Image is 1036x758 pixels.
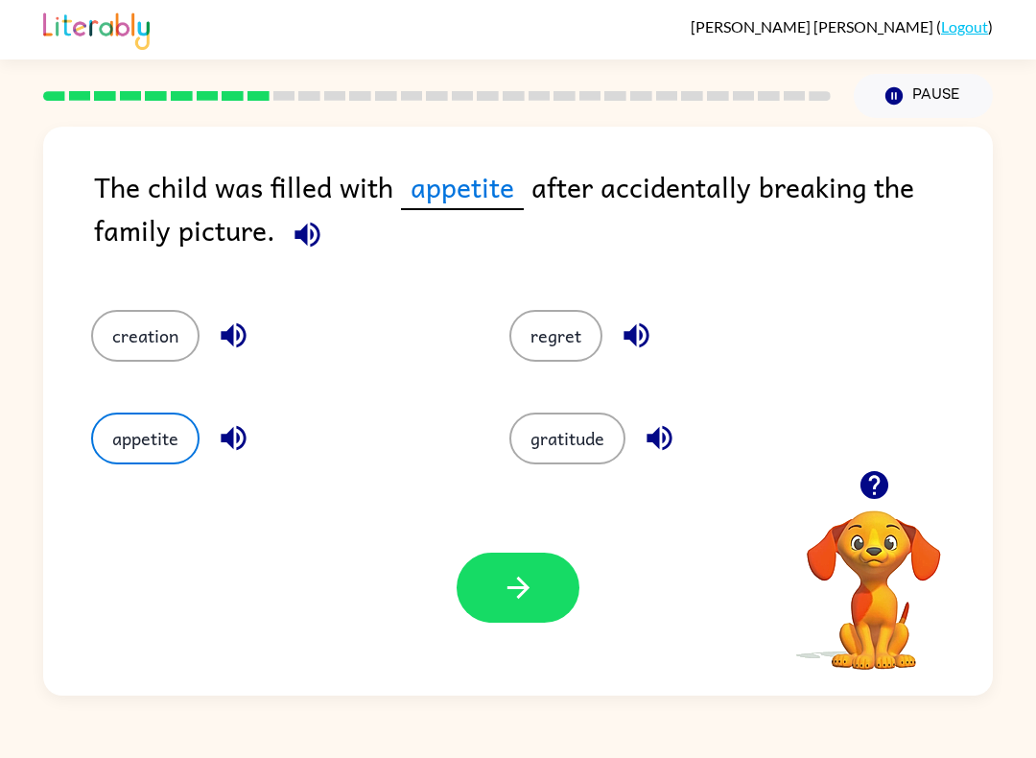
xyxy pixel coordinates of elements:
div: The child was filled with after accidentally breaking the family picture. [94,165,993,272]
img: Literably [43,8,150,50]
video: Your browser must support playing .mp4 files to use Literably. Please try using another browser. [778,481,970,673]
button: regret [509,310,602,362]
span: [PERSON_NAME] [PERSON_NAME] [691,17,936,36]
button: gratitude [509,413,625,464]
button: appetite [91,413,200,464]
span: appetite [401,165,524,210]
div: ( ) [691,17,993,36]
button: creation [91,310,200,362]
button: Pause [854,74,993,118]
a: Logout [941,17,988,36]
